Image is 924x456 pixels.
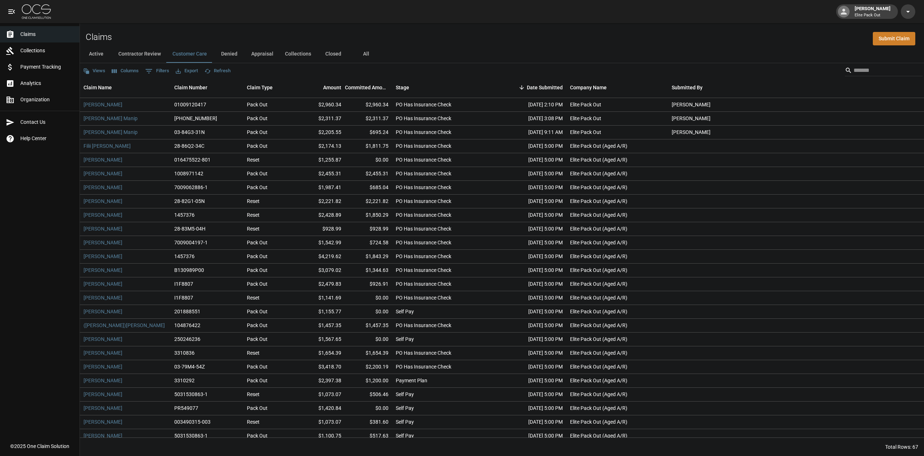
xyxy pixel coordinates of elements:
[345,126,392,139] div: $695.24
[84,266,122,274] a: [PERSON_NAME]
[174,363,205,370] div: 03-79M4-54Z
[80,77,171,98] div: Claim Name
[298,236,345,250] div: $1,542.99
[110,65,141,77] button: Select columns
[174,184,208,191] div: 7009062886-1
[174,101,206,108] div: 01009120417
[298,77,345,98] div: Amount
[323,77,341,98] div: Amount
[174,335,200,343] div: 250246236
[84,101,122,108] a: [PERSON_NAME]
[20,96,74,103] span: Organization
[345,153,392,167] div: $0.00
[174,349,195,357] div: 3310836
[247,115,268,122] div: Pack Out
[396,101,451,108] div: PO Has Insurance Check
[84,184,122,191] a: [PERSON_NAME]
[570,101,601,108] div: Elite Pack Out
[396,198,451,205] div: PO Has Insurance Check
[570,335,627,343] div: Elite Pack Out (Aged A/R)
[570,349,627,357] div: Elite Pack Out (Aged A/R)
[298,346,345,360] div: $1,654.39
[345,360,392,374] div: $2,200.19
[247,129,268,136] div: Pack Out
[396,253,451,260] div: PO Has Insurance Check
[84,211,122,219] a: [PERSON_NAME]
[298,195,345,208] div: $2,221.82
[345,264,392,277] div: $1,344.63
[298,277,345,291] div: $2,479.83
[174,280,193,288] div: I1F8807
[298,98,345,112] div: $2,960.34
[570,156,627,163] div: Elite Pack Out (Aged A/R)
[247,294,260,301] div: Reset
[501,264,566,277] div: [DATE] 5:00 PM
[203,65,232,77] button: Refresh
[174,225,205,232] div: 28-83M5-04H
[84,322,165,329] a: ([PERSON_NAME])[PERSON_NAME]
[84,335,122,343] a: [PERSON_NAME]
[86,32,112,42] h2: Claims
[345,195,392,208] div: $2,221.82
[247,280,268,288] div: Pack Out
[171,77,243,98] div: Claim Number
[570,404,627,412] div: Elite Pack Out (Aged A/R)
[247,404,268,412] div: Pack Out
[247,335,268,343] div: Pack Out
[213,45,245,63] button: Denied
[174,115,217,122] div: 01-009-109231
[298,319,345,333] div: $1,457.35
[501,195,566,208] div: [DATE] 5:00 PM
[298,415,345,429] div: $1,073.07
[396,184,451,191] div: PO Has Insurance Check
[84,239,122,246] a: [PERSON_NAME]
[84,225,122,232] a: [PERSON_NAME]
[298,360,345,374] div: $3,418.70
[570,225,627,232] div: Elite Pack Out (Aged A/R)
[20,47,74,54] span: Collections
[298,139,345,153] div: $2,174.13
[396,404,414,412] div: Self Pay
[501,77,566,98] div: Date Submitted
[174,239,208,246] div: 7009004197-1
[298,264,345,277] div: $3,079.02
[298,305,345,319] div: $1,155.77
[247,391,260,398] div: Reset
[298,222,345,236] div: $928.99
[396,391,414,398] div: Self Pay
[852,5,894,18] div: [PERSON_NAME]
[501,305,566,319] div: [DATE] 5:00 PM
[668,77,759,98] div: Submitted By
[396,322,451,329] div: PO Has Insurance Check
[501,415,566,429] div: [DATE] 5:00 PM
[873,32,915,45] a: Submit Claim
[396,335,414,343] div: Self Pay
[570,142,627,150] div: Elite Pack Out (Aged A/R)
[247,101,268,108] div: Pack Out
[566,77,668,98] div: Company Name
[247,184,268,191] div: Pack Out
[84,308,122,315] a: [PERSON_NAME]
[345,374,392,388] div: $1,200.00
[396,266,451,274] div: PO Has Insurance Check
[20,118,74,126] span: Contact Us
[501,167,566,181] div: [DATE] 5:00 PM
[345,98,392,112] div: $2,960.34
[84,404,122,412] a: [PERSON_NAME]
[20,30,74,38] span: Claims
[20,135,74,142] span: Help Center
[174,266,204,274] div: B130989P00
[672,101,711,108] div: John McWilliams
[298,153,345,167] div: $1,255.87
[174,170,203,177] div: 1008971142
[672,129,711,136] div: John McWilliams
[174,418,211,426] div: 003490315-003
[174,129,205,136] div: 03-84G3-31N
[174,211,195,219] div: 1457376
[345,319,392,333] div: $1,457.35
[570,391,627,398] div: Elite Pack Out (Aged A/R)
[84,280,122,288] a: [PERSON_NAME]
[174,156,211,163] div: 016475522-801
[885,443,918,451] div: Total Rows: 67
[501,319,566,333] div: [DATE] 5:00 PM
